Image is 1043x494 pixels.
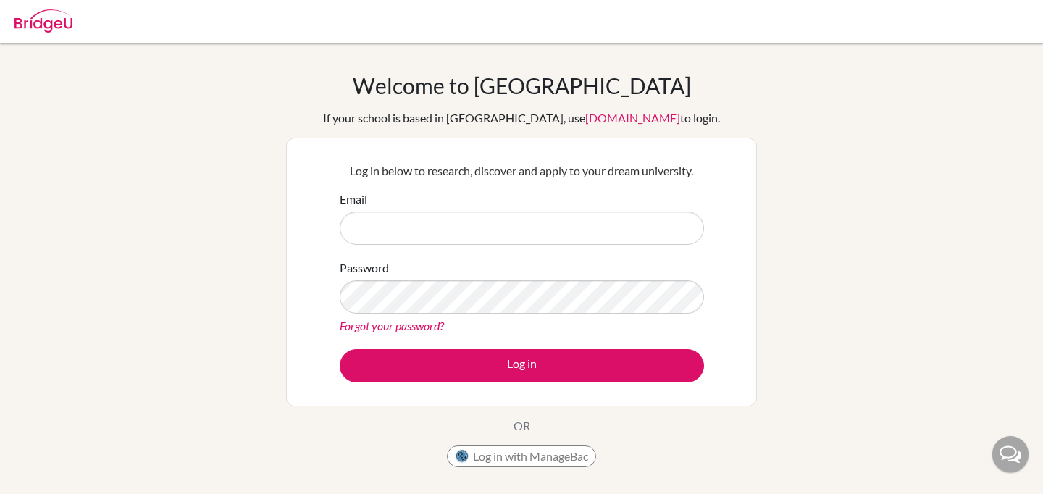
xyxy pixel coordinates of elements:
p: OR [514,417,530,435]
button: Log in with ManageBac [447,445,596,467]
label: Email [340,191,367,208]
img: Bridge-U [14,9,72,33]
a: Forgot your password? [340,319,444,332]
a: [DOMAIN_NAME] [585,111,680,125]
span: Help [33,10,63,23]
div: If your school is based in [GEOGRAPHIC_DATA], use to login. [323,109,720,127]
label: Password [340,259,389,277]
h1: Welcome to [GEOGRAPHIC_DATA] [353,72,691,99]
button: Log in [340,349,704,382]
p: Log in below to research, discover and apply to your dream university. [340,162,704,180]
